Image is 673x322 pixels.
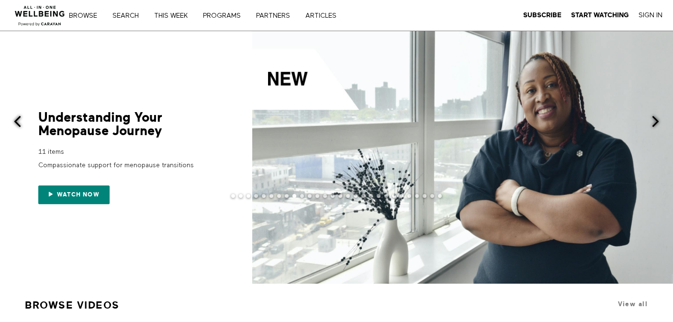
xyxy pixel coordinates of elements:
[25,295,120,315] a: Browse Videos
[639,11,662,20] a: Sign In
[571,11,629,19] strong: Start Watching
[523,11,561,20] a: Subscribe
[76,11,356,20] nav: Primary
[253,12,300,19] a: PARTNERS
[66,12,107,19] a: Browse
[302,12,347,19] a: ARTICLES
[523,11,561,19] strong: Subscribe
[109,12,149,19] a: Search
[618,300,648,308] a: View all
[571,11,629,20] a: Start Watching
[151,12,198,19] a: THIS WEEK
[200,12,251,19] a: PROGRAMS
